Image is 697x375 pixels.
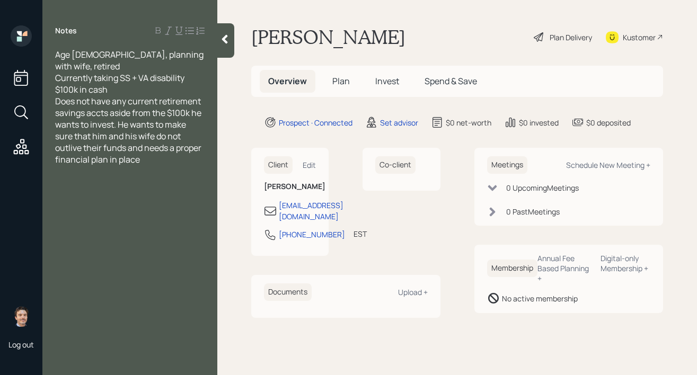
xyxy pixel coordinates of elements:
span: $100k in cash [55,84,108,95]
span: Spend & Save [425,75,477,87]
span: Overview [268,75,307,87]
div: $0 net-worth [446,117,491,128]
span: Age [DEMOGRAPHIC_DATA], planning with wife, retired [55,49,205,72]
div: Set advisor [380,117,418,128]
span: Currently taking SS + VA disability [55,72,184,84]
h6: Client [264,156,293,174]
div: No active membership [502,293,578,304]
div: Upload + [398,287,428,297]
div: Schedule New Meeting + [566,160,650,170]
h6: Meetings [487,156,527,174]
div: Annual Fee Based Planning + [537,253,592,283]
label: Notes [55,25,77,36]
div: Plan Delivery [550,32,592,43]
span: Invest [375,75,399,87]
img: robby-grisanti-headshot.png [11,306,32,327]
span: Plan [332,75,350,87]
span: Does not have any current retirement savings accts aside from the $100k he wants to invest. He wa... [55,95,203,165]
div: [EMAIL_ADDRESS][DOMAIN_NAME] [279,200,343,222]
div: $0 invested [519,117,559,128]
div: Kustomer [623,32,656,43]
div: Prospect · Connected [279,117,352,128]
div: Edit [303,160,316,170]
h6: Membership [487,260,537,277]
h6: Co-client [375,156,416,174]
h1: [PERSON_NAME] [251,25,405,49]
h6: [PERSON_NAME] [264,182,316,191]
div: [PHONE_NUMBER] [279,229,345,240]
div: Log out [8,340,34,350]
div: EST [354,228,367,239]
div: Digital-only Membership + [601,253,650,273]
div: 0 Upcoming Meeting s [506,182,579,193]
h6: Documents [264,283,312,301]
div: $0 deposited [586,117,631,128]
div: 0 Past Meeting s [506,206,560,217]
